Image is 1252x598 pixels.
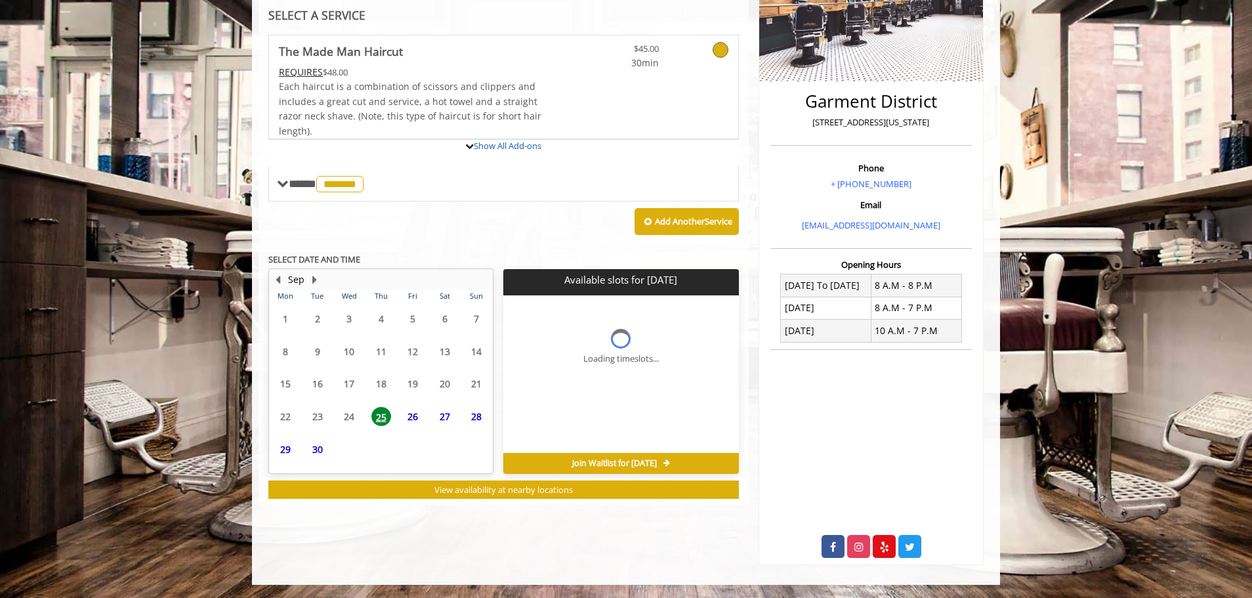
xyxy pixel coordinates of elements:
[770,260,972,269] h3: Opening Hours
[461,400,493,433] td: Select day28
[288,272,304,287] button: Sep
[774,92,969,111] h2: Garment District
[434,484,573,496] span: View availability at nearby locations
[781,297,871,319] td: [DATE]
[774,116,969,129] p: [STREET_ADDRESS][US_STATE]
[403,407,423,426] span: 26
[268,9,739,22] div: SELECT A SERVICE
[871,297,961,319] td: 8 A.M - 7 P.M
[301,289,333,303] th: Tue
[397,400,428,433] td: Select day26
[871,320,961,342] td: 10 A.M - 7 P.M
[435,407,455,426] span: 27
[279,65,543,79] div: $48.00
[774,200,969,209] h3: Email
[270,433,301,465] td: Select day29
[308,440,327,459] span: 30
[272,272,283,287] button: Previous Month
[428,400,460,433] td: Select day27
[268,253,360,265] b: SELECT DATE AND TIME
[655,215,732,227] b: Add Another Service
[581,56,659,70] span: 30min
[268,481,739,500] button: View availability at nearby locations
[279,80,541,137] span: Each haircut is a combination of scissors and clippers and includes a great cut and service, a ho...
[831,178,911,190] a: + [PHONE_NUMBER]
[572,458,657,469] span: Join Waitlist for [DATE]
[276,440,295,459] span: 29
[461,289,493,303] th: Sun
[365,400,396,433] td: Select day25
[581,35,659,70] a: $45.00
[802,219,940,231] a: [EMAIL_ADDRESS][DOMAIN_NAME]
[774,163,969,173] h3: Phone
[474,140,541,152] a: Show All Add-ons
[583,352,659,366] div: Loading timeslots...
[635,208,739,236] button: Add AnotherService
[371,407,391,426] span: 25
[268,139,739,140] div: The Made Man Haircut Add-onS
[270,289,301,303] th: Mon
[333,289,365,303] th: Wed
[365,289,396,303] th: Thu
[301,433,333,465] td: Select day30
[397,289,428,303] th: Fri
[279,66,323,78] span: This service needs some Advance to be paid before we block your appointment
[871,274,961,297] td: 8 A.M - 8 P.M
[509,274,733,286] p: Available slots for [DATE]
[309,272,320,287] button: Next Month
[781,320,871,342] td: [DATE]
[428,289,460,303] th: Sat
[279,42,403,60] b: The Made Man Haircut
[781,274,871,297] td: [DATE] To [DATE]
[467,407,486,426] span: 28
